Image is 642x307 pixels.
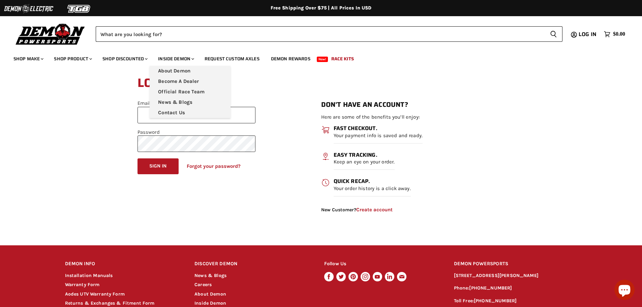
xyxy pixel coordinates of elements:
a: Careers [194,282,212,287]
a: Log in [576,31,601,37]
a: Inside Demon [153,52,198,66]
span: Log in [579,30,597,38]
a: Create account [356,207,393,213]
p: Keep an eye on your order. [334,159,395,170]
div: Here are some of the benefits you’ll enjoy: [321,114,505,213]
a: Installation Manuals [65,273,113,278]
span: New Customer? [321,207,505,213]
a: Official Race Team [150,87,231,97]
h3: Quick recap. [334,178,411,184]
h2: Follow Us [324,256,441,272]
a: Returns & Exchanges & Fitment Form [65,300,155,306]
a: Aodes UTV Warranty Form [65,291,125,297]
p: Toll Free: [454,297,577,305]
a: Demon Rewards [266,52,315,66]
button: Sign in [137,158,179,174]
p: [STREET_ADDRESS][PERSON_NAME] [454,272,577,280]
a: Contact Us [150,108,231,118]
a: Become A Dealer [150,76,231,87]
a: [PHONE_NUMBER] [469,285,512,291]
img: acc-icon3_27x26.png [321,178,330,187]
input: Search [96,26,545,42]
a: Inside Demon [194,300,226,306]
a: Shop Discounted [97,52,152,66]
p: Phone: [454,284,577,292]
span: New! [317,57,328,62]
a: Race Kits [326,52,359,66]
a: $0.00 [601,29,629,39]
h2: DEMON POWERSPORTS [454,256,577,272]
a: Warranty Form [65,282,100,287]
img: TGB Logo 2 [54,2,104,15]
span: $0.00 [613,31,625,37]
h3: Fast checkout. [334,125,423,131]
img: Demon Powersports [13,22,87,46]
h2: DEMON INFO [65,256,182,272]
p: Your payment info is saved and ready. [334,133,423,144]
a: Shop Product [49,52,96,66]
img: Demon Electric Logo 2 [3,2,54,15]
a: About Demon [150,66,231,76]
div: Free Shipping Over $75 | All Prices In USD [52,5,591,11]
h3: Easy tracking. [334,152,395,158]
h2: Don't have an account? [321,101,505,109]
a: Shop Make [8,52,48,66]
a: [PHONE_NUMBER] [474,298,517,304]
button: Search [545,26,562,42]
h2: DISCOVER DEMON [194,256,311,272]
img: acc-icon1_27x26.png [321,125,330,134]
ul: Main menu [8,49,623,66]
ul: Main menu [150,66,231,118]
inbox-online-store-chat: Shopify online store chat [612,280,637,302]
img: acc-icon2_27x26.png [321,152,330,161]
a: News & Blogs [150,97,231,108]
a: Forgot your password? [187,163,241,169]
a: News & Blogs [194,273,226,278]
a: About Demon [194,291,226,297]
form: Product [96,26,562,42]
p: Your order history is a click away. [334,186,411,196]
a: Request Custom Axles [200,52,265,66]
h1: Login [137,72,505,94]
